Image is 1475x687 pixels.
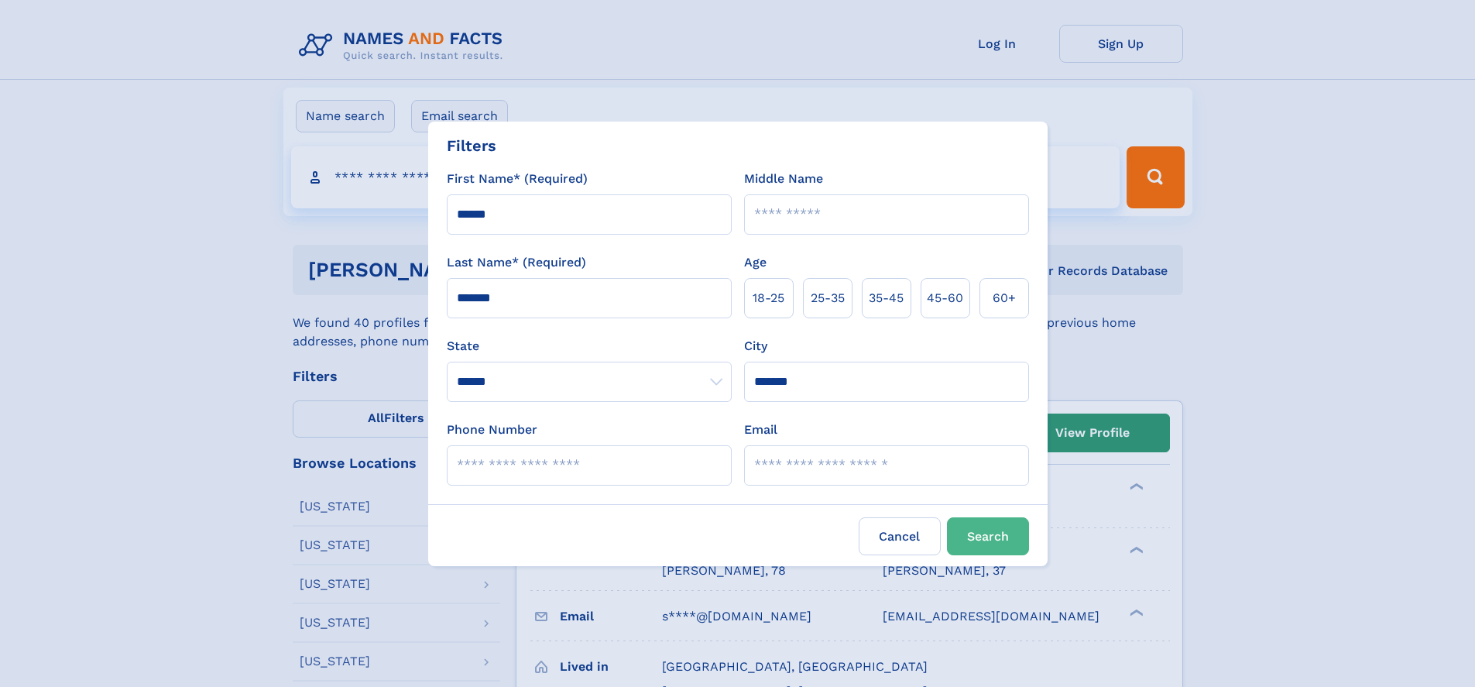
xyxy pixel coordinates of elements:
[744,170,823,188] label: Middle Name
[447,134,496,157] div: Filters
[447,253,586,272] label: Last Name* (Required)
[447,170,588,188] label: First Name* (Required)
[447,421,537,439] label: Phone Number
[744,337,767,356] label: City
[869,289,904,307] span: 35‑45
[811,289,845,307] span: 25‑35
[744,421,777,439] label: Email
[947,517,1029,555] button: Search
[447,337,732,356] label: State
[753,289,784,307] span: 18‑25
[993,289,1016,307] span: 60+
[744,253,767,272] label: Age
[927,289,963,307] span: 45‑60
[859,517,941,555] label: Cancel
